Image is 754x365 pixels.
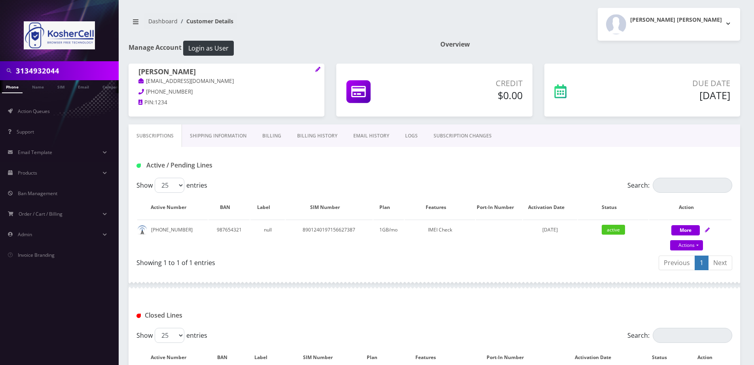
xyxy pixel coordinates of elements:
[155,178,184,193] select: Showentries
[138,99,155,107] a: PIN:
[208,196,250,219] th: BAN: activate to sort column ascending
[136,314,141,318] img: Closed Lines
[18,149,52,156] span: Email Template
[138,77,234,85] a: [EMAIL_ADDRESS][DOMAIN_NAME]
[155,99,167,106] span: 1234
[136,178,207,193] label: Show entries
[99,80,125,92] a: Company
[136,328,207,343] label: Show entries
[373,196,404,219] th: Plan: activate to sort column ascending
[136,255,428,267] div: Showing 1 to 1 of 1 entries
[617,89,730,101] h5: [DATE]
[136,162,327,169] h1: Active / Pending Lines
[286,196,372,219] th: SIM Number: activate to sort column ascending
[28,80,48,92] a: Name
[617,77,730,89] p: Due Date
[24,21,95,49] img: KosherCell
[208,220,250,252] td: 987654321
[155,328,184,343] select: Showentries
[440,41,740,48] h1: Overview
[286,220,372,252] td: 8901240197156627387
[18,108,50,115] span: Action Queues
[18,169,37,176] span: Products
[405,224,475,236] div: IMEI Check
[598,8,740,41] button: [PERSON_NAME] [PERSON_NAME]
[137,220,208,252] td: [PHONE_NUMBER]
[424,77,522,89] p: Credit
[182,43,234,52] a: Login as User
[137,225,147,235] img: default.png
[627,328,732,343] label: Search:
[18,190,57,197] span: Ban Management
[148,17,178,25] a: Dashboard
[146,88,193,95] span: [PHONE_NUMBER]
[18,252,55,258] span: Invoice Branding
[250,196,285,219] th: Label: activate to sort column ascending
[653,328,732,343] input: Search:
[254,124,289,147] a: Billing
[178,17,233,25] li: Customer Details
[708,256,732,270] a: Next
[630,17,722,23] h2: [PERSON_NAME] [PERSON_NAME]
[426,124,500,147] a: SUBSCRIPTION CHANGES
[16,63,117,78] input: Search in Company
[602,225,625,235] span: active
[653,178,732,193] input: Search:
[659,256,695,270] a: Previous
[523,196,577,219] th: Activation Date: activate to sort column ascending
[289,124,345,147] a: Billing History
[649,196,731,219] th: Action: activate to sort column ascending
[136,312,327,319] h1: Closed Lines
[2,80,23,93] a: Phone
[397,124,426,147] a: LOGS
[136,164,141,168] img: Active / Pending Lines
[578,196,648,219] th: Status: activate to sort column ascending
[129,124,182,147] a: Subscriptions
[345,124,397,147] a: EMAIL HISTORY
[671,225,700,235] button: More
[405,196,475,219] th: Features: activate to sort column ascending
[129,41,428,56] h1: Manage Account
[542,226,558,233] span: [DATE]
[250,220,285,252] td: null
[138,68,314,77] h1: [PERSON_NAME]
[373,220,404,252] td: 1GB/mo
[129,13,428,36] nav: breadcrumb
[18,231,32,238] span: Admin
[74,80,93,92] a: Email
[19,211,63,217] span: Order / Cart / Billing
[695,256,709,270] a: 1
[627,178,732,193] label: Search:
[17,128,34,135] span: Support
[137,196,208,219] th: Active Number: activate to sort column ascending
[476,196,522,219] th: Port-In Number: activate to sort column ascending
[424,89,522,101] h5: $0.00
[670,240,703,250] a: Actions
[182,124,254,147] a: Shipping Information
[183,41,234,56] button: Login as User
[53,80,68,92] a: SIM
